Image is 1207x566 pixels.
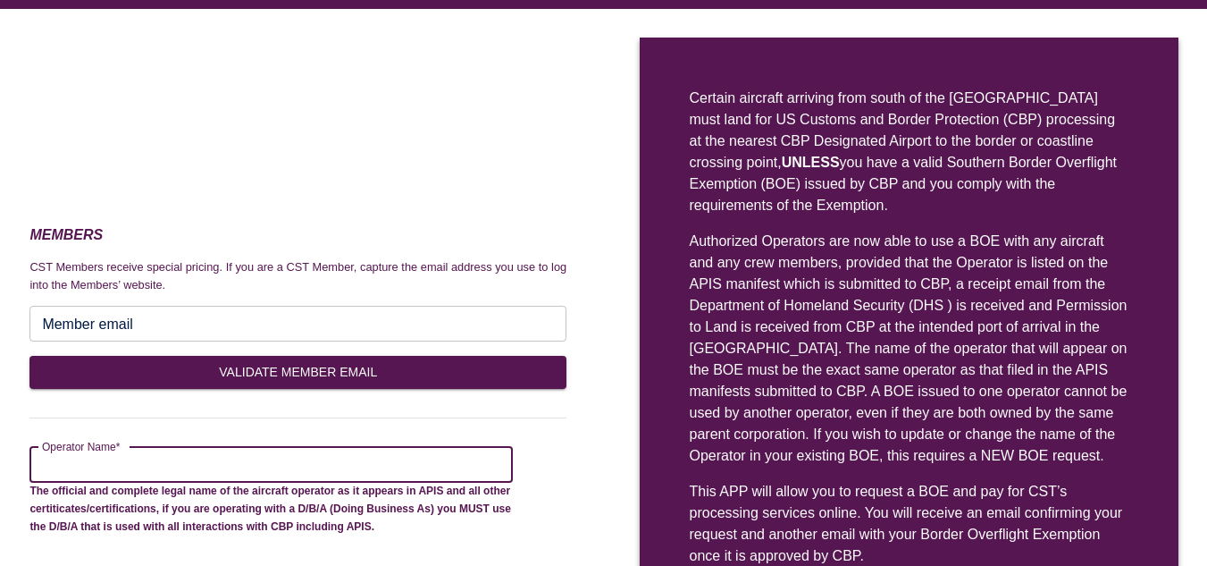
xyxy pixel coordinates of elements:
[29,224,566,247] h3: MEMBERS
[690,231,1129,467] div: Authorized Operators are now able to use a BOE with any aircraft and any crew members, provided t...
[29,356,566,389] button: VALIDATE MEMBER EMAIL
[690,88,1129,216] div: Certain aircraft arriving from south of the [GEOGRAPHIC_DATA] must land for US Customs and Border...
[29,258,566,295] p: CST Members receive special pricing. If you are a CST Member, capture the email address you use t...
[42,439,120,454] label: Operator Name*
[782,155,840,170] strong: UNLESS
[29,485,511,533] span: The official and complete legal name of the aircraft operator as it appears in APIS and all other...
